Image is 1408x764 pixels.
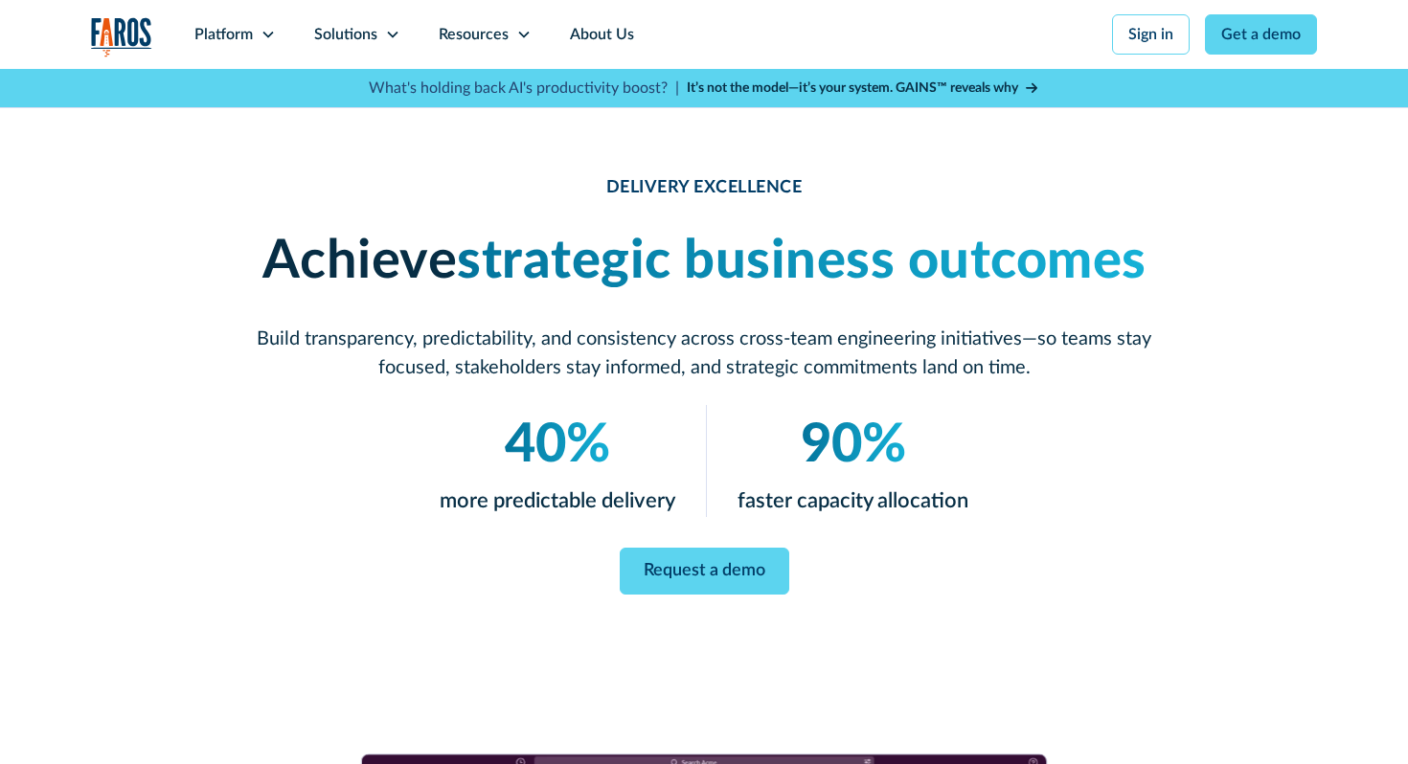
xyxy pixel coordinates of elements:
[687,81,1018,95] strong: It’s not the model—it’s your system. GAINS™ reveals why
[801,418,906,472] em: 90%
[439,23,509,46] div: Resources
[687,79,1039,99] a: It’s not the model—it’s your system. GAINS™ reveals why
[1112,14,1190,55] a: Sign in
[91,17,152,56] a: home
[457,235,1147,288] em: strategic business outcomes
[314,23,377,46] div: Solutions
[440,485,675,517] p: more predictable delivery
[244,325,1164,382] p: Build transparency, predictability, and consistency across cross-team engineering initiatives—so ...
[369,77,679,100] p: What's holding back AI's productivity boost? |
[1205,14,1317,55] a: Get a demo
[262,235,458,288] strong: Achieve
[91,17,152,56] img: Logo of the analytics and reporting company Faros.
[194,23,253,46] div: Platform
[606,179,803,196] strong: DELIVERY EXCELLENCE
[505,418,610,472] em: 40%
[738,485,968,517] p: faster capacity allocation
[620,548,789,595] a: Request a demo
